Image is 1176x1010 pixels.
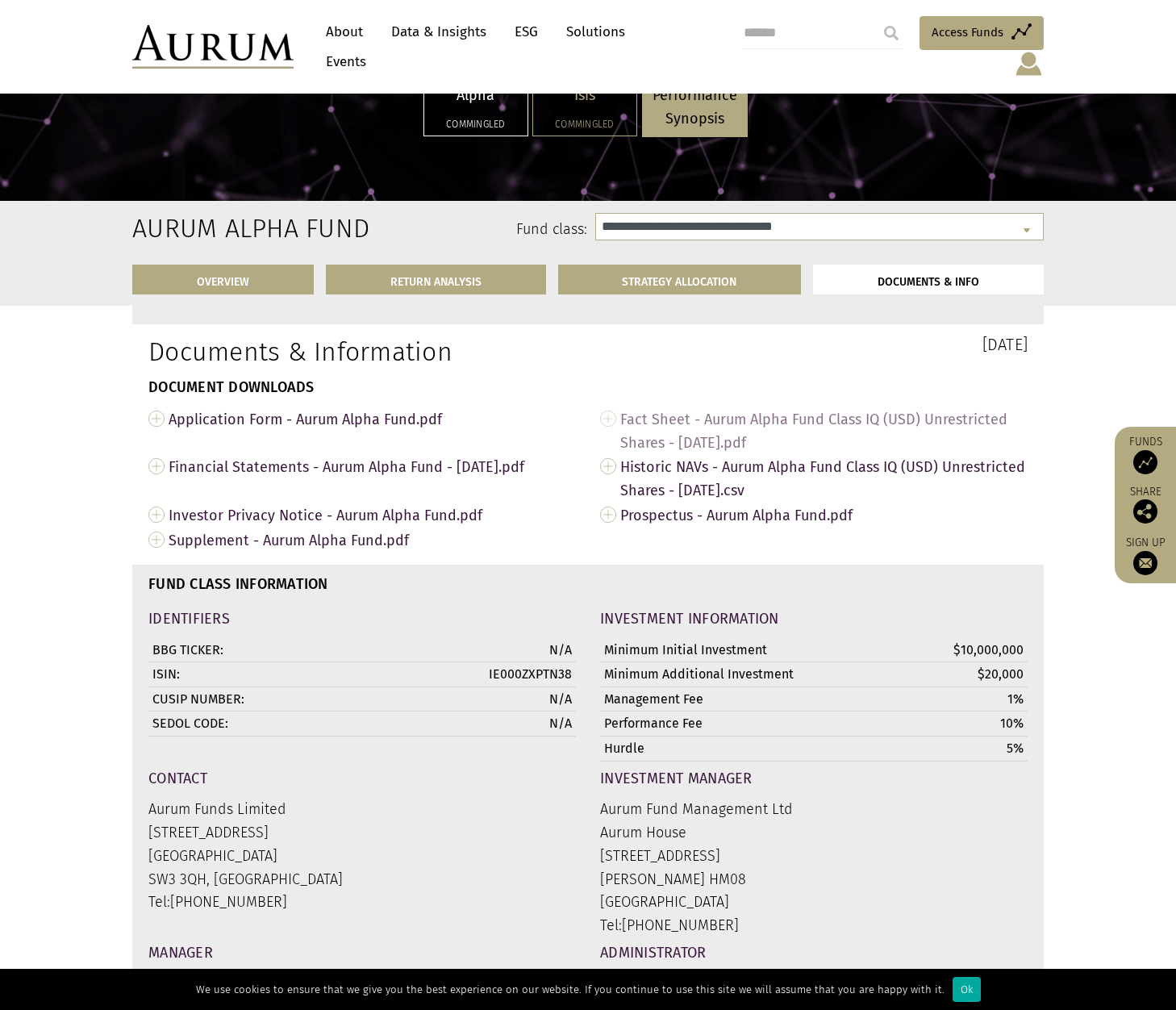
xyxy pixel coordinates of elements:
h5: Commingled [435,119,517,129]
img: account-icon.svg [1014,50,1044,77]
span: Historic NAVs - Aurum Alpha Fund Class IQ (USD) Unrestricted Shares - [DATE].csv [620,454,1028,503]
td: Management Fee [600,687,873,712]
img: Sign up to our newsletter [1133,551,1157,575]
h2: Aurum Alpha Fund [132,213,264,244]
p: Performance Synopsis [653,84,737,131]
p: Alpha [435,84,517,107]
span: Tel: [148,893,287,911]
a: STRATEGY ALLOCATION [558,265,802,294]
span: Aurum Fund Management Ltd Aurum House [STREET_ADDRESS] [PERSON_NAME] HM08 [GEOGRAPHIC_DATA] [600,800,793,911]
span: Investor Privacy Notice - Aurum Alpha Fund.pdf [169,503,576,528]
span: Financial Statements - Aurum Alpha Fund - [DATE].pdf [169,454,576,479]
h4: IDENTIFIERS [148,611,576,626]
a: Access Funds [920,16,1044,50]
span: Supplement - Aurum Alpha Fund.pdf [169,528,576,553]
h5: Commingled [544,119,626,129]
h4: Administrator [600,945,1028,960]
h4: Manager [148,945,576,960]
span: Fact Sheet - Aurum Alpha Fund Class IQ (USD) Unrestricted Shares - [DATE].pdf [620,407,1028,455]
img: Access Funds [1133,450,1157,474]
h4: Contact [148,771,576,786]
a: RETURN ANALYSIS [326,265,546,294]
h4: Investment Manager [600,771,1028,786]
td: CUSIP NUMBER: [148,687,421,712]
div: Ok [953,977,981,1002]
span: Aurum Funds Limited [STREET_ADDRESS] [GEOGRAPHIC_DATA] SW3 3QH, [GEOGRAPHIC_DATA] [148,800,343,887]
h4: INVESTMENT INFORMATION [600,611,1028,626]
td: N/A [421,712,576,737]
a: Sign up [1123,536,1168,575]
h3: [DATE] [600,336,1028,353]
strong: FUND CLASS INFORMATION [148,575,328,593]
span: [PHONE_NUMBER] [622,916,739,934]
td: 5% [873,737,1028,762]
td: Minimum Additional Investment [600,662,873,687]
a: Events [318,47,366,77]
span: Access Funds [932,23,1003,42]
td: N/A [421,687,576,712]
a: Data & Insights [383,17,494,47]
span: Application Form - Aurum Alpha Fund.pdf [169,407,576,432]
a: ESG [507,17,546,47]
td: 1% [873,687,1028,712]
input: Submit [875,17,907,49]
td: IE000ZXPTN38 [421,662,576,687]
a: Solutions [558,17,633,47]
img: Aurum [132,25,294,69]
a: OVERVIEW [132,265,314,294]
td: $20,000 [873,662,1028,687]
div: Share [1123,486,1168,524]
label: Fund class: [288,219,587,240]
a: About [318,17,371,47]
td: BBG TICKER: [148,638,421,662]
h1: Documents & Information [148,336,576,367]
span: [PHONE_NUMBER] [170,893,287,911]
td: Hurdle [600,737,873,762]
td: ISIN: [148,662,421,687]
td: $10,000,000 [873,638,1028,662]
a: Funds [1123,435,1168,474]
td: SEDOL CODE: [148,712,421,737]
td: 10% [873,712,1028,737]
p: Isis [544,84,626,107]
span: Tel: [600,916,739,934]
td: N/A [421,638,576,662]
img: Share this post [1133,499,1157,524]
td: Performance Fee [600,712,873,737]
span: Prospectus - Aurum Alpha Fund.pdf [620,503,1028,528]
td: Minimum Initial Investment [600,638,873,662]
strong: DOCUMENT DOWNLOADS [148,378,315,396]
